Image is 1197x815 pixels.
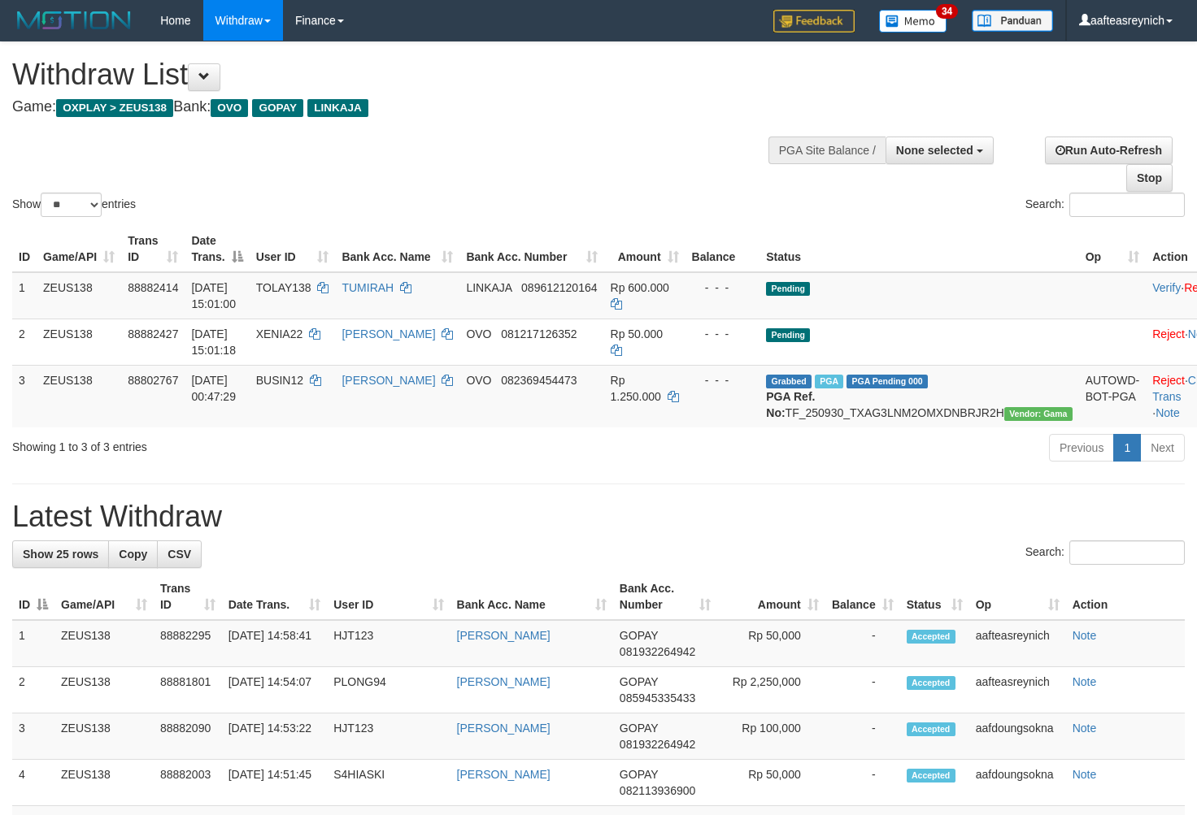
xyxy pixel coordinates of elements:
span: GOPAY [620,629,658,642]
th: Game/API: activate to sort column ascending [54,574,154,620]
a: [PERSON_NAME] [457,722,551,735]
div: Showing 1 to 3 of 3 entries [12,432,486,455]
a: [PERSON_NAME] [457,629,551,642]
span: 88802767 [128,374,178,387]
td: - [825,620,900,667]
img: MOTION_logo.png [12,8,136,33]
a: Stop [1126,164,1173,192]
span: Accepted [907,630,955,644]
a: Show 25 rows [12,540,109,568]
th: Action [1066,574,1185,620]
span: Pending [766,282,810,296]
th: Op: activate to sort column ascending [969,574,1066,620]
td: 2 [12,667,54,713]
span: PGA Pending [847,375,928,388]
td: 3 [12,713,54,760]
span: 34 [936,4,958,19]
span: Accepted [907,769,955,782]
div: - - - [692,326,754,342]
a: [PERSON_NAME] [342,374,435,387]
a: Note [1073,675,1097,688]
td: Rp 50,000 [717,620,825,667]
span: Copy 082369454473 to clipboard [501,374,577,387]
span: [DATE] 15:01:18 [191,327,236,357]
td: - [825,667,900,713]
h4: Game: Bank: [12,99,781,115]
select: Showentries [41,193,102,217]
div: PGA Site Balance / [768,137,886,164]
span: OXPLAY > ZEUS138 [56,99,173,117]
button: None selected [886,137,994,164]
span: Copy 085945335433 to clipboard [620,691,695,704]
span: [DATE] 15:01:00 [191,281,236,310]
td: ZEUS138 [54,713,154,760]
a: 1 [1113,434,1141,462]
label: Show entries [12,193,136,217]
td: ZEUS138 [37,365,121,427]
a: Copy [108,540,158,568]
span: Copy 082113936900 to clipboard [620,784,695,797]
td: 4 [12,760,54,806]
span: BUSIN12 [256,374,303,387]
td: aafteasreynich [969,620,1066,667]
a: TUMIRAH [342,281,394,294]
span: XENIA22 [256,327,303,340]
td: [DATE] 14:58:41 [222,620,328,667]
td: 88882003 [154,760,222,806]
th: ID [12,226,37,272]
td: Rp 100,000 [717,713,825,760]
span: Rp 50.000 [611,327,664,340]
span: GOPAY [620,768,658,781]
th: Bank Acc. Number: activate to sort column ascending [459,226,603,272]
span: GOPAY [620,722,658,735]
span: Copy [119,548,147,561]
td: 88882090 [154,713,222,760]
th: Balance: activate to sort column ascending [825,574,900,620]
a: Note [1156,406,1180,419]
span: Rp 1.250.000 [611,374,661,403]
span: Vendor URL: https://trx31.1velocity.biz [1004,407,1073,421]
a: Note [1073,722,1097,735]
span: Copy 081932264942 to clipboard [620,645,695,658]
th: ID: activate to sort column descending [12,574,54,620]
th: Date Trans.: activate to sort column descending [185,226,249,272]
th: Balance [686,226,760,272]
div: - - - [692,280,754,296]
th: Bank Acc. Name: activate to sort column ascending [451,574,613,620]
a: Reject [1152,374,1185,387]
td: [DATE] 14:51:45 [222,760,328,806]
td: ZEUS138 [54,620,154,667]
td: Rp 50,000 [717,760,825,806]
span: OVO [466,327,491,340]
span: Accepted [907,722,955,736]
td: ZEUS138 [54,760,154,806]
span: OVO [466,374,491,387]
span: Show 25 rows [23,548,98,561]
a: Note [1073,629,1097,642]
label: Search: [1025,193,1185,217]
a: Note [1073,768,1097,781]
td: HJT123 [327,713,450,760]
th: Amount: activate to sort column ascending [717,574,825,620]
span: GOPAY [252,99,303,117]
td: aafteasreynich [969,667,1066,713]
span: 88882427 [128,327,178,340]
a: [PERSON_NAME] [457,768,551,781]
td: AUTOWD-BOT-PGA [1079,365,1147,427]
span: Marked by aafsreyleap [815,375,843,388]
th: Op: activate to sort column ascending [1079,226,1147,272]
span: Pending [766,328,810,342]
th: Status: activate to sort column ascending [900,574,969,620]
span: Copy 081217126352 to clipboard [501,327,577,340]
th: Trans ID: activate to sort column ascending [154,574,222,620]
img: Button%20Memo.svg [879,10,947,33]
td: ZEUS138 [37,272,121,319]
span: OVO [211,99,248,117]
span: None selected [896,144,973,157]
th: Bank Acc. Name: activate to sort column ascending [335,226,459,272]
th: Game/API: activate to sort column ascending [37,226,121,272]
td: ZEUS138 [37,319,121,365]
th: User ID: activate to sort column ascending [250,226,336,272]
th: User ID: activate to sort column ascending [327,574,450,620]
span: 88882414 [128,281,178,294]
